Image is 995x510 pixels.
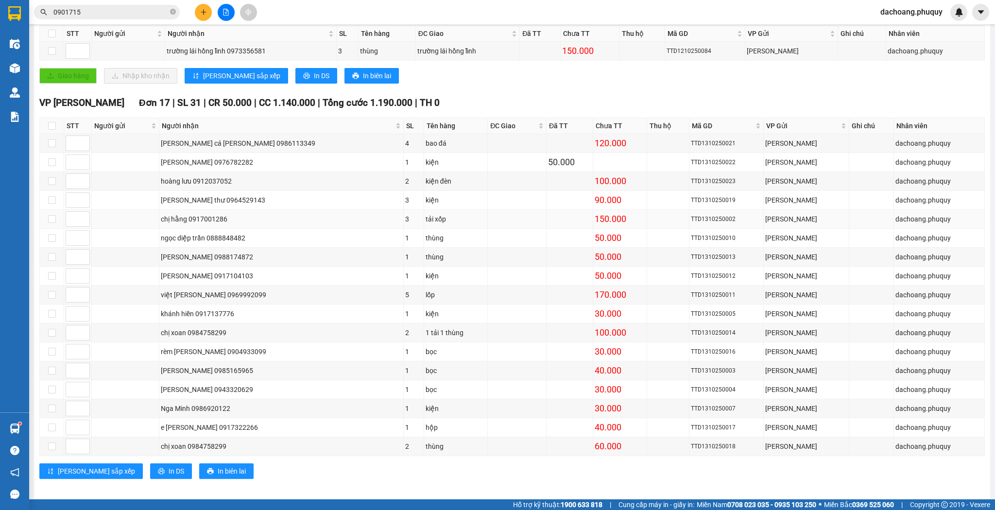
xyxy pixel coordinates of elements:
span: Cung cấp máy in - giấy in: [618,499,694,510]
div: 3 [338,46,357,56]
div: hộp [426,422,486,433]
div: e [PERSON_NAME] 0917322266 [161,422,402,433]
div: 2 [405,327,422,338]
div: [PERSON_NAME] [765,308,847,319]
button: printerIn DS [150,463,192,479]
div: TTD1310250023 [691,177,762,186]
div: TTD1310250014 [691,328,762,338]
td: TTD1310250012 [689,267,764,286]
div: [PERSON_NAME] [765,138,847,149]
div: TTD1310250003 [691,366,762,375]
button: file-add [218,4,235,21]
th: Nhân viên [886,26,985,42]
div: [PERSON_NAME] [765,233,847,243]
span: message [10,490,19,499]
td: VP Ngọc Hồi [764,286,849,305]
div: 1 [405,271,422,281]
div: TTD1310250019 [691,196,762,205]
td: TTD1310250011 [689,286,764,305]
span: CC 1.140.000 [259,97,315,108]
div: [PERSON_NAME] [765,441,847,452]
div: thùng [426,441,486,452]
span: Người nhận [162,120,394,131]
td: VP Ngọc Hồi [764,361,849,380]
div: TTD1310250004 [691,385,762,394]
span: Tổng cước 1.190.000 [323,97,412,108]
td: TTD1310250017 [689,418,764,437]
th: Ghi chú [849,118,893,134]
img: icon-new-feature [955,8,963,17]
div: kiện [426,157,486,168]
div: tải xốp [426,214,486,224]
span: Hỗ trợ kỹ thuật: [513,499,602,510]
span: plus [200,9,207,16]
td: TTD1310250016 [689,342,764,361]
div: [PERSON_NAME] 0917104103 [161,271,402,281]
div: 100.000 [595,174,645,188]
td: TTD1310250014 [689,323,764,342]
span: sort-ascending [47,468,54,476]
img: warehouse-icon [10,63,20,73]
div: [PERSON_NAME] [765,214,847,224]
div: khánh hiền 0917137776 [161,308,402,319]
span: ⚪️ [819,503,822,507]
strong: 0369 525 060 [852,501,894,509]
div: TTD1310250013 [691,253,762,262]
div: [PERSON_NAME] 0985165965 [161,365,402,376]
th: Đã TT [520,26,561,42]
span: | [204,97,206,108]
div: chị xoan 0984758299 [161,441,402,452]
div: dachoang.phuquy [888,46,983,56]
div: 60.000 [595,440,645,453]
div: việt [PERSON_NAME] 0969992099 [161,289,402,300]
div: 170.000 [595,288,645,302]
div: kiện [426,308,486,319]
th: STT [64,118,92,134]
div: TTD1310250002 [691,215,762,224]
div: dachoang.phuquy [895,271,983,281]
span: SL 31 [177,97,201,108]
div: ngọc diệp trần 0888848482 [161,233,402,243]
span: search [40,9,47,16]
div: [PERSON_NAME] thư 0964529143 [161,195,402,205]
td: TTD1310250010 [689,229,764,248]
input: Tìm tên, số ĐT hoặc mã đơn [53,7,168,17]
td: TTD1310250002 [689,210,764,229]
span: In DS [314,70,329,81]
div: dachoang.phuquy [895,327,983,338]
td: TTD1310250004 [689,380,764,399]
div: [PERSON_NAME] [765,346,847,357]
span: In biên lai [218,466,246,476]
div: bọc [426,384,486,395]
div: [PERSON_NAME] 0943320629 [161,384,402,395]
button: printerIn biên lai [199,463,254,479]
span: ĐC Giao [490,120,536,131]
th: STT [64,26,92,42]
div: 30.000 [595,307,645,321]
span: VP Gửi [766,120,839,131]
td: VP Ngọc Hồi [764,380,849,399]
span: ĐC Giao [418,28,510,39]
div: TTD1310250011 [691,290,762,300]
span: copyright [941,501,948,508]
div: 100.000 [595,326,645,340]
div: trường lái hồng lĩnh [417,46,518,56]
div: [PERSON_NAME] [765,252,847,262]
div: dachoang.phuquy [895,233,983,243]
div: dachoang.phuquy [895,252,983,262]
span: notification [10,468,19,477]
td: VP Ngọc Hồi [764,437,849,456]
div: dachoang.phuquy [895,157,983,168]
div: [PERSON_NAME] [765,195,847,205]
div: dachoang.phuquy [895,138,983,149]
span: dachoang.phuquy [873,6,950,18]
div: dachoang.phuquy [895,176,983,187]
div: dachoang.phuquy [895,308,983,319]
div: kiện đèn [426,176,486,187]
th: Đã TT [547,118,593,134]
button: plus [195,4,212,21]
span: [PERSON_NAME] sắp xếp [203,70,280,81]
div: 50.000 [595,250,645,264]
span: question-circle [10,446,19,455]
th: Tên hàng [424,118,488,134]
